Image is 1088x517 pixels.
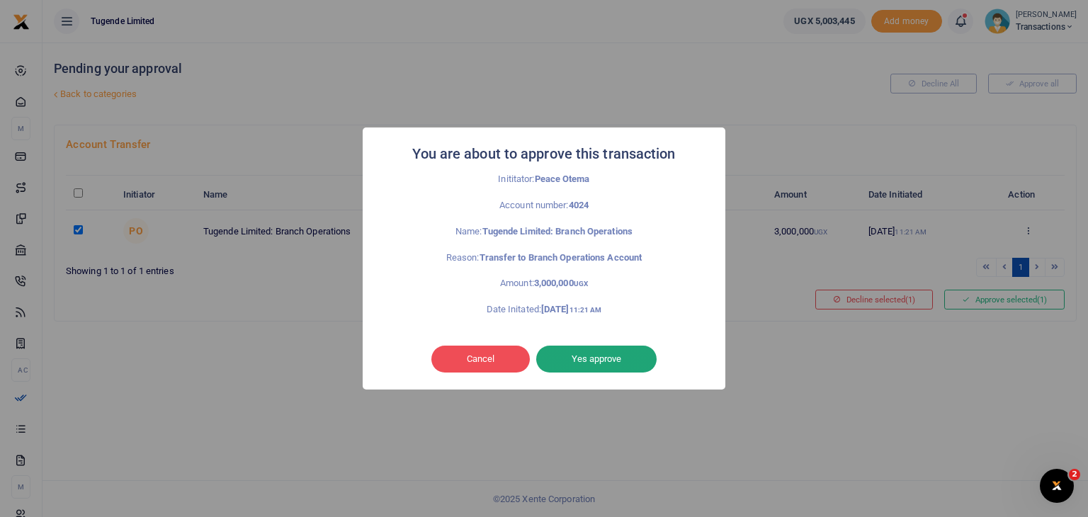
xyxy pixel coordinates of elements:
button: Yes approve [536,346,657,373]
p: Name: [394,225,694,239]
strong: [DATE] [541,304,601,314]
span: 2 [1069,469,1080,480]
p: Inititator: [394,172,694,187]
small: UGX [574,280,588,288]
h2: You are about to approve this transaction [412,142,675,166]
strong: Transfer to Branch Operations Account [480,252,642,263]
strong: 4024 [569,200,589,210]
strong: Peace Otema [535,174,590,184]
strong: Tugende Limited: Branch Operations [482,226,633,237]
p: Reason: [394,251,694,266]
small: 11:21 AM [569,306,602,314]
p: Amount: [394,276,694,291]
p: Account number: [394,198,694,213]
p: Date Initated: [394,302,694,317]
strong: 3,000,000 [534,278,588,288]
button: Cancel [431,346,530,373]
iframe: Intercom live chat [1040,469,1074,503]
